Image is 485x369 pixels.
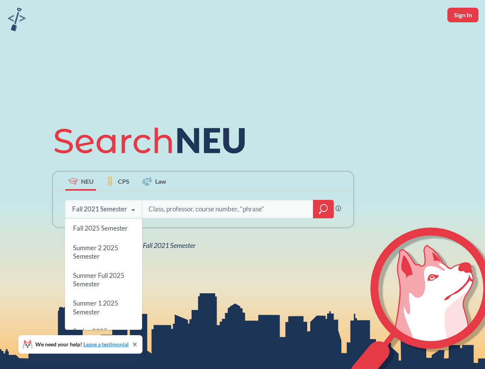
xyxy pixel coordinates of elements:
div: Fall 2021 Semester [72,205,127,213]
span: Law [155,177,166,186]
a: sandbox logo [8,8,26,33]
span: Spring 2025 Semester [73,327,108,344]
span: NEU [81,177,94,186]
div: magnifying glass [313,200,334,218]
input: Class, professor, course number, "phrase" [148,201,308,217]
span: NEU Fall 2021 Semester [128,241,195,249]
span: Fall 2025 Semester [73,224,128,232]
span: CPS [118,177,129,186]
img: sandbox logo [8,8,26,31]
a: Leave a testimonial [83,341,129,347]
span: We need your help! [35,342,129,347]
button: Sign In [447,8,478,22]
svg: magnifying glass [319,204,328,214]
span: Summer 1 2025 Semester [73,299,118,316]
span: Summer 2 2025 Semester [73,244,118,260]
span: Summer Full 2025 Semester [73,271,124,288]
